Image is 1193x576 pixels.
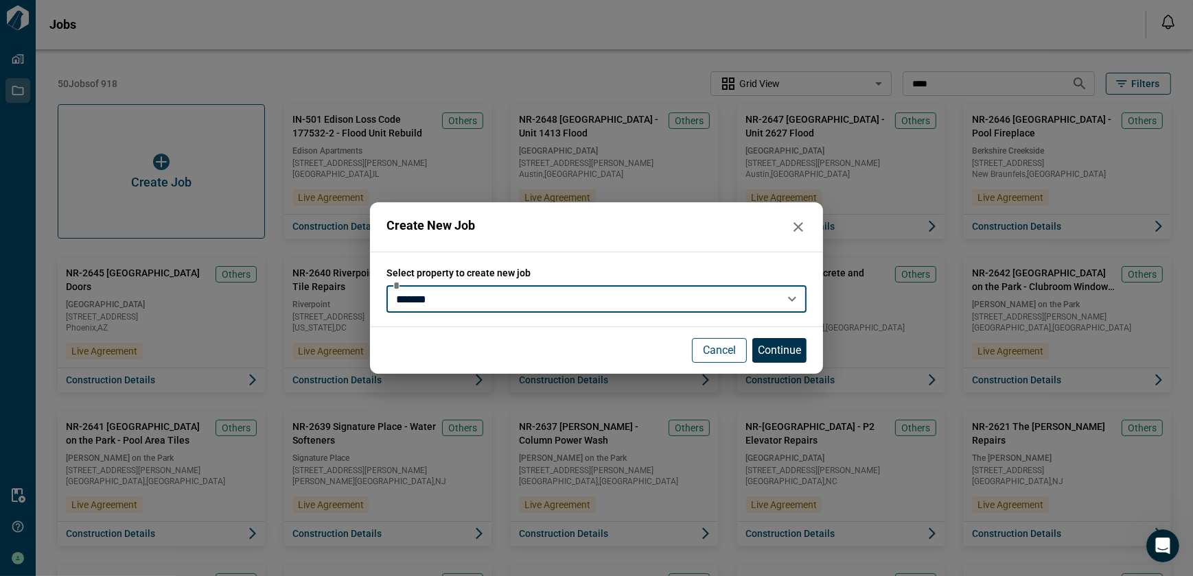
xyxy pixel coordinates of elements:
[752,338,807,363] button: Continue
[692,338,747,363] button: Cancel
[758,342,801,359] p: Continue
[783,289,802,309] button: Open
[703,342,736,359] p: Cancel
[1146,529,1179,562] iframe: Intercom live chat
[386,266,807,280] span: Select property to create new job
[386,219,475,235] span: Create New Job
